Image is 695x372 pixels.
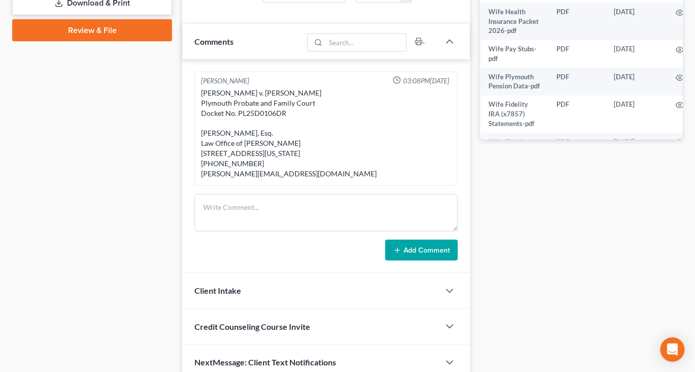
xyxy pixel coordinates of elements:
div: Open Intercom Messenger [660,337,685,362]
td: [DATE] [606,133,668,179]
td: Wife Fidelity IRA (x7857) Statements-pdf [480,96,548,133]
td: Wife Plymouth Pension Data-pdf [480,68,548,96]
td: [DATE] [606,96,668,133]
div: [PERSON_NAME] v. [PERSON_NAME] Plymouth Probate and Family Court Docket No. PL25D0106DR [PERSON_N... [201,88,451,179]
td: Wife Pay Stubs-pdf [480,40,548,68]
span: Credit Counseling Course Invite [194,322,310,332]
td: Wife Health Insurance Packet 2026-pdf [480,3,548,40]
td: PDF [548,68,606,96]
input: Search... [325,34,406,51]
td: Wife Fidelity Retirement (1339) Statements-pdf [480,133,548,179]
span: NextMessage: Client Text Notifications [194,358,336,367]
a: Review & File [12,19,172,42]
div: [PERSON_NAME] [201,76,249,86]
td: PDF [548,3,606,40]
td: PDF [548,40,606,68]
button: Add Comment [385,240,458,261]
span: Client Intake [194,286,241,296]
span: Comments [194,37,234,46]
span: 03:08PM[DATE] [403,76,449,86]
td: PDF [548,133,606,179]
td: [DATE] [606,3,668,40]
td: [DATE] [606,68,668,96]
td: [DATE] [606,40,668,68]
td: PDF [548,96,606,133]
